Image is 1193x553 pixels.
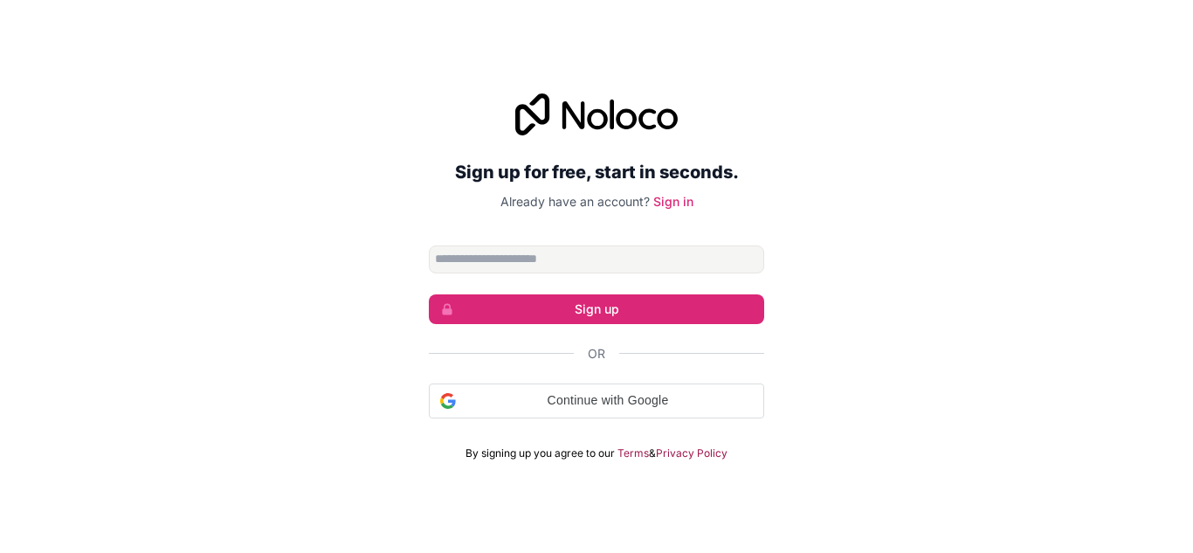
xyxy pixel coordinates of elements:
[656,446,728,460] a: Privacy Policy
[429,156,764,188] h2: Sign up for free, start in seconds.
[617,446,649,460] a: Terms
[429,294,764,324] button: Sign up
[588,345,605,363] span: Or
[429,384,764,418] div: Continue with Google
[653,194,693,209] a: Sign in
[649,446,656,460] span: &
[500,194,650,209] span: Already have an account?
[463,391,753,410] span: Continue with Google
[429,245,764,273] input: Email address
[465,446,615,460] span: By signing up you agree to our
